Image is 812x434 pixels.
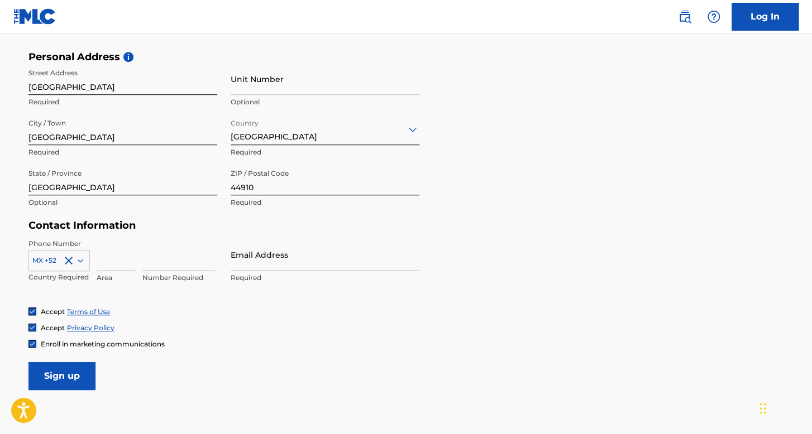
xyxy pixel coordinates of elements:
h5: Personal Address [28,51,784,64]
label: Country [231,112,259,128]
p: Required [231,147,419,157]
p: Required [28,147,217,157]
img: MLC Logo [13,8,56,25]
input: Sign up [28,362,95,390]
span: i [123,52,133,62]
img: checkbox [29,340,36,347]
div: Help [703,6,725,28]
div: Arrastrar [760,392,766,425]
a: Terms of Use [67,307,110,316]
span: Accept [41,307,65,316]
span: Enroll in marketing communications [41,340,165,348]
a: Privacy Policy [67,324,114,332]
iframe: Chat Widget [756,380,812,434]
p: Number Required [142,273,215,283]
p: Required [231,197,419,208]
p: Area [97,273,136,283]
p: Required [28,97,217,107]
img: checkbox [29,308,36,315]
h5: Contact Information [28,219,419,232]
img: checkbox [29,324,36,331]
p: Optional [231,97,419,107]
p: Optional [28,197,217,208]
a: Log In [732,3,799,31]
img: search [678,10,691,23]
div: [GEOGRAPHIC_DATA] [231,115,419,143]
div: Widget de chat [756,380,812,434]
p: Required [231,273,419,283]
span: Accept [41,324,65,332]
a: Public Search [674,6,696,28]
p: Country Required [28,272,90,282]
img: help [707,10,720,23]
